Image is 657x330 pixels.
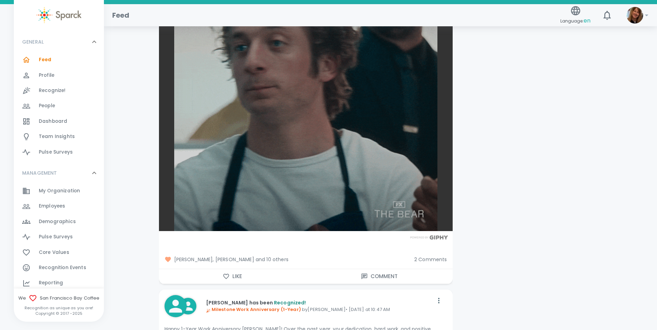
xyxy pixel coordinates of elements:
span: Recognized! [274,299,306,306]
a: Pulse Surveys [14,229,104,245]
a: My Organization [14,183,104,199]
a: Recognition Events [14,260,104,275]
span: Employees [39,203,65,210]
a: Dashboard [14,114,104,129]
span: Milestone Work Anniversary (1-Year) [206,306,301,313]
h1: Feed [112,10,130,21]
span: Feed [39,56,52,63]
p: GENERAL [22,38,44,45]
p: Copyright © 2017 - 2025 [14,311,104,316]
span: 2 Comments [414,256,447,263]
a: People [14,98,104,113]
span: Dashboard [39,118,67,125]
p: MANAGEMENT [22,169,57,176]
div: MANAGEMENT [14,163,104,183]
span: Demographics [39,218,76,225]
img: Powered by GIPHY [408,235,450,240]
img: Sparck logo [36,7,81,23]
a: Sparck logo [14,7,104,23]
a: Team Insights [14,129,104,144]
p: by [PERSON_NAME] • [DATE] at 10:47 AM [206,306,433,313]
a: Core Values [14,245,104,260]
div: GENERAL [14,52,104,163]
img: Picture of Sherry [627,7,643,24]
button: Like [159,269,306,284]
a: Recognize! [14,83,104,98]
span: en [584,17,591,25]
button: Comment [306,269,453,284]
span: Pulse Surveys [39,149,73,156]
a: Feed [14,52,104,67]
a: Reporting [14,275,104,291]
span: Team Insights [39,133,75,140]
a: Pulse Surveys [14,145,104,160]
button: Language:en [558,3,593,28]
p: Recognition as unique as you are! [14,305,104,311]
span: Core Values [39,249,69,256]
span: Reporting [39,279,63,286]
span: Recognize! [39,87,66,94]
span: Profile [39,72,54,79]
span: We San Francisco Bay Coffee [14,294,104,302]
span: Pulse Surveys [39,233,73,240]
p: [PERSON_NAME] has been [206,299,433,306]
div: GENERAL [14,31,104,52]
span: My Organization [39,187,80,194]
span: People [39,102,55,109]
a: Profile [14,68,104,83]
a: Employees [14,199,104,214]
span: [PERSON_NAME], [PERSON_NAME] and 10 others [165,256,409,263]
span: Language: [560,16,591,26]
span: Recognition Events [39,264,86,271]
a: Demographics [14,214,104,229]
